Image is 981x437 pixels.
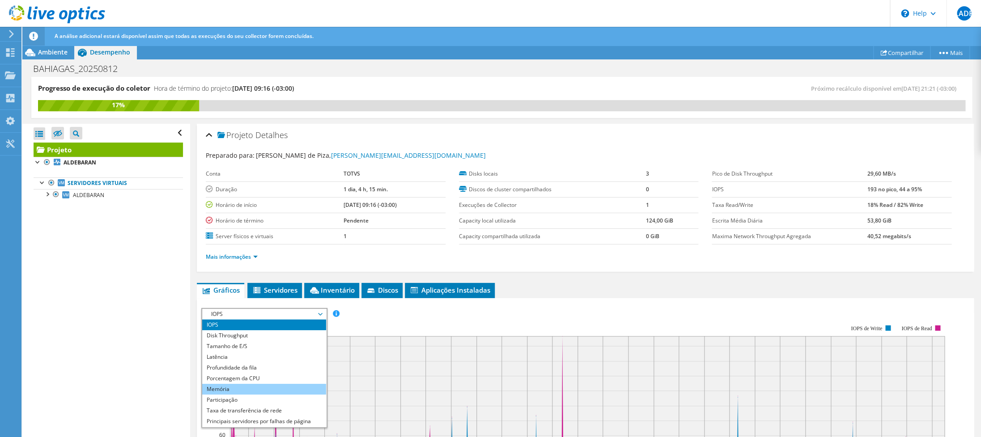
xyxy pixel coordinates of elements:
label: Pico de Disk Throughput [712,169,867,178]
a: ALDEBARAN [34,157,183,168]
label: Disks locais [459,169,646,178]
label: Horário de início [206,201,344,210]
b: 1 dia, 4 h, 15 min. [344,185,388,193]
li: Tamanho de E/S [202,341,326,352]
b: Pendente [344,217,369,224]
label: Server físicos e virtuais [206,232,344,241]
label: Escrita Média Diária [712,216,867,225]
a: Servidores virtuais [34,177,183,189]
h1: BAHIAGAS_20250812 [29,64,132,74]
li: Porcentagem da CPU [202,373,326,384]
span: Gráficos [201,286,240,294]
span: Desempenho [90,48,130,56]
span: A análise adicional estará disponível assim que todas as execuções do seu collector forem concluí... [55,32,314,40]
label: Taxa Read/Write [712,201,867,210]
b: 29,60 MB/s [867,170,896,177]
li: Latência [202,352,326,362]
label: Conta [206,169,344,178]
span: [DATE] 09:16 (-03:00) [232,84,294,92]
b: [DATE] 09:16 (-03:00) [344,201,397,209]
a: Projeto [34,143,183,157]
span: IOPS [207,309,322,319]
label: Duração [206,185,344,194]
b: 0 [646,185,649,193]
span: LADP [957,6,971,21]
a: Compartilhar [873,46,930,59]
b: 53,80 GiB [867,217,892,224]
b: 40,52 megabits/s [867,232,911,240]
span: Detalhes [255,130,288,140]
a: Mais informações [206,253,258,261]
label: Preparado para: [206,151,255,160]
label: Capacity compartilhada utilizada [459,232,646,241]
label: Discos de cluster compartilhados [459,185,646,194]
svg: \n [901,9,909,17]
span: Discos [366,286,398,294]
label: IOPS [712,185,867,194]
span: Projeto [217,131,253,140]
b: ALDEBARAN [64,159,96,166]
li: Disk Throughput [202,330,326,341]
label: Execuções de Collector [459,201,646,210]
b: 193 no pico, 44 a 95% [867,185,922,193]
span: Servidores [252,286,297,294]
span: Inventário [309,286,355,294]
b: 124,00 GiB [646,217,673,224]
span: [DATE] 21:21 (-03:00) [901,84,956,92]
a: [PERSON_NAME][EMAIL_ADDRESS][DOMAIN_NAME] [331,151,486,160]
h4: Hora de término do projeto: [154,84,294,93]
label: Capacity local utilizada [459,216,646,225]
span: Ambiente [38,48,68,56]
b: TOTVS [344,170,360,177]
span: Aplicações Instaladas [409,286,490,294]
a: Mais [930,46,970,59]
li: Taxa de transferência de rede [202,405,326,416]
li: Profundidade da fila [202,362,326,373]
text: IOPS de Read [901,325,932,332]
b: 18% Read / 82% Write [867,201,923,209]
b: 1 [344,232,347,240]
li: Memória [202,384,326,395]
span: [PERSON_NAME] de Piza, [256,151,486,160]
li: Principais servidores por falhas de página [202,416,326,427]
b: 3 [646,170,649,177]
span: ALDEBARAN [73,191,104,199]
b: 0 GiB [646,232,659,240]
a: ALDEBARAN [34,189,183,201]
li: IOPS [202,319,326,330]
text: IOPS de Write [851,325,882,332]
span: Próximo recálculo disponível em [811,84,961,92]
div: 17% [38,100,199,110]
b: 1 [646,201,649,209]
li: Participação [202,395,326,405]
label: Horário de término [206,216,344,225]
label: Maxima Network Throughput Agregada [712,232,867,241]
